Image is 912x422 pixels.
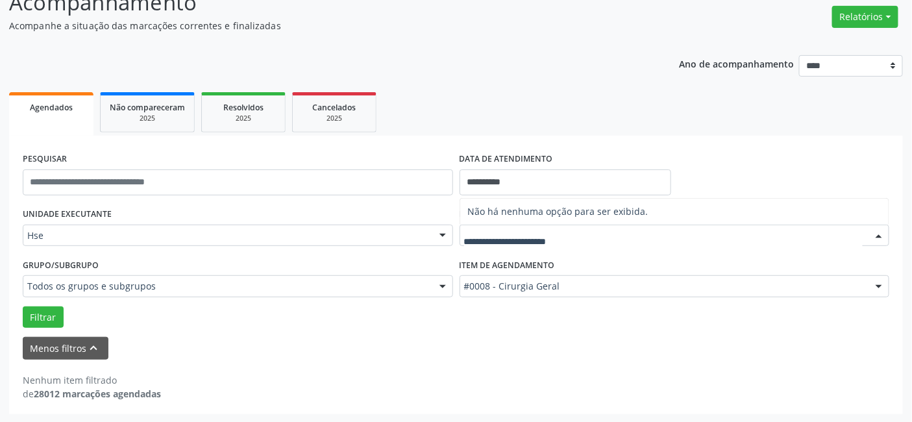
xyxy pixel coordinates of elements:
[680,55,795,71] p: Ano de acompanhamento
[223,102,264,113] span: Resolvidos
[23,149,67,169] label: PESQUISAR
[302,114,367,123] div: 2025
[23,337,108,360] button: Menos filtroskeyboard_arrow_up
[23,205,112,225] label: UNIDADE EXECUTANTE
[460,255,555,275] label: Item de agendamento
[23,373,161,387] div: Nenhum item filtrado
[27,280,426,293] span: Todos os grupos e subgrupos
[110,114,185,123] div: 2025
[34,388,161,400] strong: 28012 marcações agendadas
[211,114,276,123] div: 2025
[9,19,635,32] p: Acompanhe a situação das marcações correntes e finalizadas
[313,102,356,113] span: Cancelados
[27,229,426,242] span: Hse
[460,199,889,225] span: Não há nenhuma opção para ser exibida.
[460,149,553,169] label: DATA DE ATENDIMENTO
[110,102,185,113] span: Não compareceram
[30,102,73,113] span: Agendados
[23,306,64,329] button: Filtrar
[464,280,863,293] span: #0008 - Cirurgia Geral
[23,387,161,401] div: de
[23,255,99,275] label: Grupo/Subgrupo
[832,6,898,28] button: Relatórios
[87,341,101,355] i: keyboard_arrow_up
